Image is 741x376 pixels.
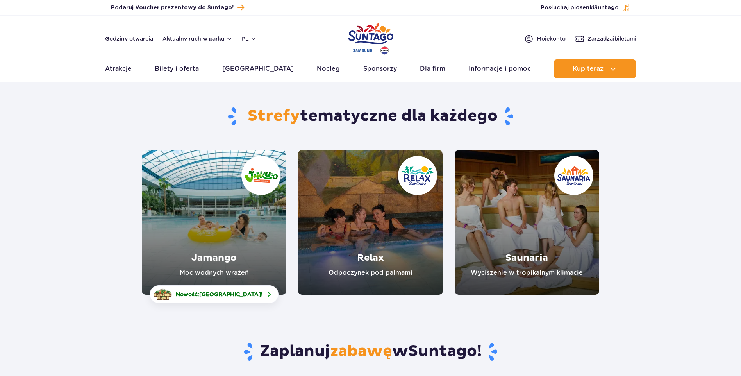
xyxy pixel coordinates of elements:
[537,35,566,43] span: Moje konto
[199,291,261,297] span: [GEOGRAPHIC_DATA]
[594,5,619,11] span: Suntago
[155,59,199,78] a: Bilety i oferta
[330,342,392,361] span: zabawę
[408,342,477,361] span: Suntago
[348,20,393,56] a: Park of Poland
[587,35,636,43] span: Zarządzaj biletami
[142,106,599,127] h1: tematyczne dla każdego
[111,2,244,13] a: Podaruj Voucher prezentowy do Suntago!
[317,59,340,78] a: Nocleg
[363,59,397,78] a: Sponsorzy
[469,59,531,78] a: Informacje i pomoc
[248,106,300,126] span: Strefy
[176,290,262,298] span: Nowość: !
[420,59,445,78] a: Dla firm
[111,4,234,12] span: Podaruj Voucher prezentowy do Suntago!
[222,59,294,78] a: [GEOGRAPHIC_DATA]
[150,285,279,303] a: Nowość:[GEOGRAPHIC_DATA]!
[541,4,630,12] button: Posłuchaj piosenkiSuntago
[105,35,153,43] a: Godziny otwarcia
[142,342,599,362] h2: Zaplanuj w !
[162,36,232,42] button: Aktualny ruch w parku
[541,4,619,12] span: Posłuchaj piosenki
[242,35,257,43] button: pl
[575,34,636,43] a: Zarządzajbiletami
[554,59,636,78] button: Kup teraz
[573,65,604,72] span: Kup teraz
[298,150,443,295] a: Relax
[105,59,132,78] a: Atrakcje
[455,150,599,295] a: Saunaria
[524,34,566,43] a: Mojekonto
[142,150,286,295] a: Jamango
